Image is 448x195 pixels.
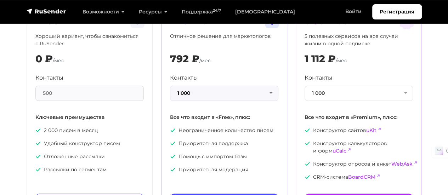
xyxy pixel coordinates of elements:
img: icon-ok.svg [35,167,41,172]
p: 2 000 писем в месяц [35,127,144,134]
p: Конструктор калькуляторов и форм [305,140,413,155]
a: Поддержка24/7 [175,5,228,19]
button: 1 000 [170,86,278,101]
img: icon-ok.svg [170,167,176,172]
img: icon-ok.svg [305,127,310,133]
a: uCalc [333,148,346,154]
a: Ресурсы [132,5,175,19]
p: Приоритетная модерация [170,166,278,173]
label: Контакты [170,74,198,82]
a: WebAsk [391,161,413,167]
img: icon-ok.svg [35,140,41,146]
a: Регистрация [372,4,422,19]
img: icon-ok.svg [305,161,310,167]
img: icon-ok.svg [35,127,41,133]
p: Неограниченное количество писем [170,127,278,134]
p: Помощь с импортом базы [170,153,278,160]
div: 1 112 ₽ [305,53,336,65]
a: BoardCRM [348,174,375,180]
img: icon-ok.svg [170,127,176,133]
img: icon-ok.svg [170,154,176,159]
div: 0 ₽ [35,53,53,65]
a: uKit [366,127,376,133]
a: Возможности [75,5,132,19]
span: /мес [336,57,347,64]
img: icon-ok.svg [170,140,176,146]
span: /мес [53,57,64,64]
p: Приоритетная поддержка [170,140,278,147]
img: icon-ok.svg [305,140,310,146]
p: 5 полезных сервисов на все случаи жизни в одной подписке [305,33,413,47]
a: [DEMOGRAPHIC_DATA] [228,5,302,19]
sup: 24/7 [213,8,221,13]
p: Отложенные рассылки [35,153,144,160]
span: /мес [199,57,211,64]
p: Отличное решение для маркетологов [170,33,278,47]
p: Рассылки по сегментам [35,166,144,173]
p: Конструктор сайтов [305,127,413,134]
a: Войти [338,4,369,19]
button: 1 000 [305,86,413,101]
p: Конструктор опросов и анкет [305,160,413,168]
label: Контакты [305,74,333,82]
img: icon-ok.svg [305,174,310,180]
p: Все что входит в «Premium», плюс: [305,114,413,121]
p: Ключевые преимущества [35,114,144,121]
p: CRM-система [305,173,413,181]
img: icon-ok.svg [35,154,41,159]
label: Контакты [35,74,63,82]
img: RuSender [27,8,66,15]
p: Хороший вариант, чтобы ознакомиться с RuSender [35,33,144,47]
p: Удобный конструктор писем [35,140,144,147]
div: 792 ₽ [170,53,199,65]
p: Все что входит в «Free», плюс: [170,114,278,121]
